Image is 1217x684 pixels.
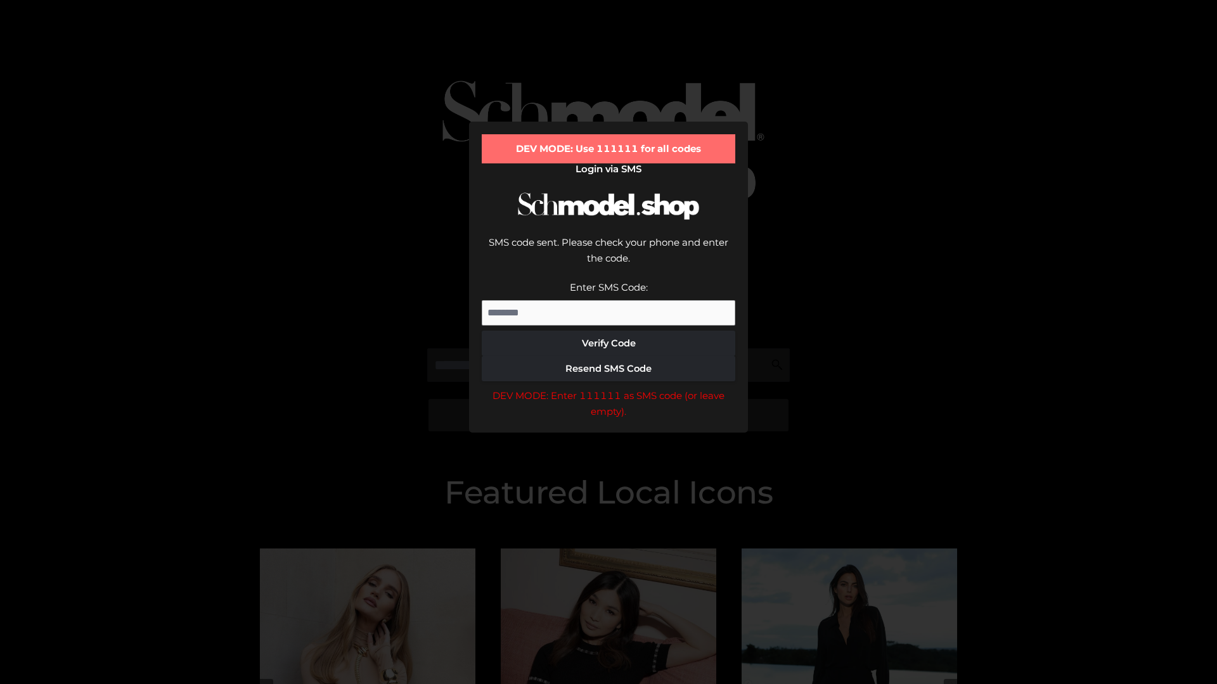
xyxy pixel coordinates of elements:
[482,134,735,163] div: DEV MODE: Use 111111 for all codes
[482,388,735,420] div: DEV MODE: Enter 111111 as SMS code (or leave empty).
[482,234,735,279] div: SMS code sent. Please check your phone and enter the code.
[482,331,735,356] button: Verify Code
[482,163,735,175] h2: Login via SMS
[482,356,735,381] button: Resend SMS Code
[513,181,704,231] img: Schmodel Logo
[570,281,648,293] label: Enter SMS Code:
